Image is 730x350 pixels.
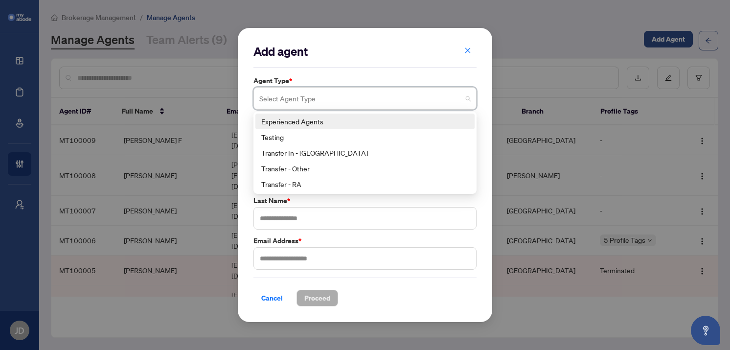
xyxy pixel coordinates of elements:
label: Agent Type [253,75,477,86]
label: Email Address [253,235,477,246]
div: Experienced Agents [261,116,469,127]
div: Testing [255,129,475,145]
span: Cancel [261,290,283,306]
div: Transfer - RA [255,176,475,192]
button: Cancel [253,290,291,306]
button: Proceed [297,290,338,306]
div: Transfer - Other [255,161,475,176]
div: Transfer In - TP [255,145,475,161]
label: Last Name [253,195,477,206]
div: Transfer - Other [261,163,469,174]
button: Open asap [691,316,720,345]
div: Transfer In - [GEOGRAPHIC_DATA] [261,147,469,158]
div: Experienced Agents [255,114,475,129]
div: Testing [261,132,469,142]
span: close [464,47,471,54]
div: Transfer - RA [261,179,469,189]
h2: Add agent [253,44,477,59]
